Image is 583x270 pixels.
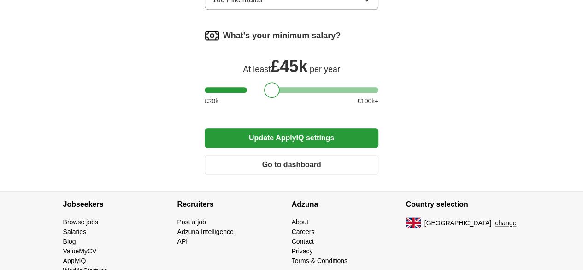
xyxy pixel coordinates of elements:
a: Careers [292,228,315,235]
img: UK flag [406,217,421,228]
a: Terms & Conditions [292,257,347,264]
a: Salaries [63,228,87,235]
span: At least [243,65,271,74]
a: Adzuna Intelligence [177,228,234,235]
a: Contact [292,238,314,245]
span: £ 20 k [205,96,218,106]
button: Go to dashboard [205,155,379,174]
a: API [177,238,188,245]
button: change [495,218,516,228]
a: ApplyIQ [63,257,86,264]
a: About [292,218,309,226]
span: [GEOGRAPHIC_DATA] [424,218,492,228]
a: Browse jobs [63,218,98,226]
span: £ 100 k+ [357,96,378,106]
label: What's your minimum salary? [223,30,341,42]
span: per year [310,65,340,74]
a: Privacy [292,247,313,255]
h4: Country selection [406,192,520,217]
img: salary.png [205,28,219,43]
a: Post a job [177,218,206,226]
a: Blog [63,238,76,245]
span: £ 45k [271,57,307,76]
a: ValueMyCV [63,247,97,255]
button: Update ApplyIQ settings [205,128,379,148]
